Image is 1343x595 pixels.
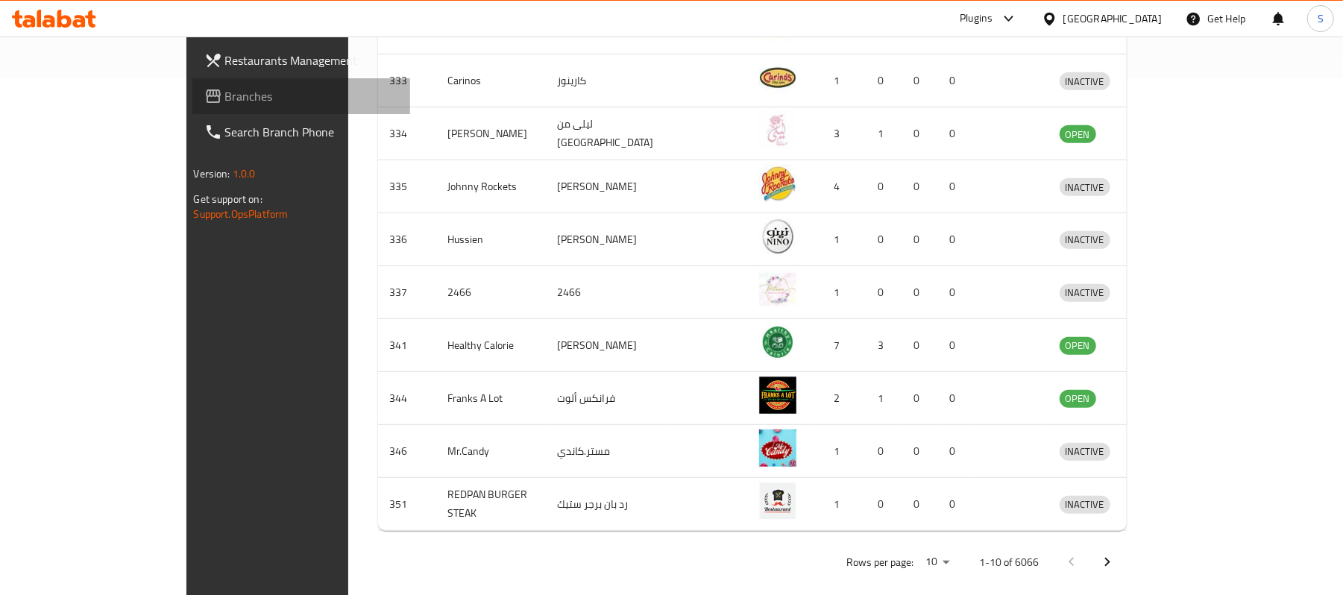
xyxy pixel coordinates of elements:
[902,425,938,478] td: 0
[546,478,672,531] td: رد بان برجر ستيك
[436,319,546,372] td: Healthy Calorie
[938,107,974,160] td: 0
[194,189,262,209] span: Get support on:
[919,551,955,573] div: Rows per page:
[546,160,672,213] td: [PERSON_NAME]
[436,372,546,425] td: Franks A Lot
[1060,443,1110,460] span: INACTIVE
[1089,544,1125,580] button: Next page
[814,213,866,266] td: 1
[846,553,913,572] p: Rows per page:
[759,112,796,149] img: Leila Min Lebnan
[194,204,289,224] a: Support.OpsPlatform
[436,107,546,160] td: [PERSON_NAME]
[759,429,796,467] img: Mr.Candy
[1063,10,1162,27] div: [GEOGRAPHIC_DATA]
[759,482,796,520] img: REDPAN BURGER STEAK
[902,213,938,266] td: 0
[546,425,672,478] td: مستر.كاندي
[814,319,866,372] td: 7
[1060,337,1096,355] div: OPEN
[233,164,256,183] span: 1.0.0
[546,107,672,160] td: ليلى من [GEOGRAPHIC_DATA]
[866,372,902,425] td: 1
[1060,390,1096,408] div: OPEN
[866,266,902,319] td: 0
[866,478,902,531] td: 0
[902,266,938,319] td: 0
[938,319,974,372] td: 0
[225,51,399,69] span: Restaurants Management
[814,425,866,478] td: 1
[225,87,399,105] span: Branches
[546,54,672,107] td: كارينوز
[546,319,672,372] td: [PERSON_NAME]
[1060,231,1110,249] div: INACTIVE
[1060,179,1110,196] span: INACTIVE
[938,266,974,319] td: 0
[866,54,902,107] td: 0
[436,54,546,107] td: Carinos
[436,478,546,531] td: REDPAN BURGER STEAK
[866,160,902,213] td: 0
[938,425,974,478] td: 0
[1060,125,1096,143] div: OPEN
[1060,231,1110,248] span: INACTIVE
[546,372,672,425] td: فرانكس ألوت
[938,372,974,425] td: 0
[1060,284,1110,301] span: INACTIVE
[866,213,902,266] td: 0
[759,324,796,361] img: Healthy Calorie
[814,372,866,425] td: 2
[192,114,411,150] a: Search Branch Phone
[960,10,993,28] div: Plugins
[902,160,938,213] td: 0
[938,54,974,107] td: 0
[546,266,672,319] td: 2466
[814,478,866,531] td: 1
[1060,390,1096,407] span: OPEN
[759,59,796,96] img: Carinos
[938,213,974,266] td: 0
[759,377,796,414] img: Franks A Lot
[1060,284,1110,302] div: INACTIVE
[902,319,938,372] td: 0
[814,266,866,319] td: 1
[194,164,230,183] span: Version:
[192,78,411,114] a: Branches
[938,478,974,531] td: 0
[759,218,796,255] img: Hussien
[1060,337,1096,354] span: OPEN
[814,160,866,213] td: 4
[759,165,796,202] img: Johnny Rockets
[759,271,796,308] img: 2466
[814,107,866,160] td: 3
[192,42,411,78] a: Restaurants Management
[814,54,866,107] td: 1
[1060,496,1110,513] span: INACTIVE
[938,160,974,213] td: 0
[436,425,546,478] td: Mr.Candy
[1060,72,1110,90] div: INACTIVE
[1060,126,1096,143] span: OPEN
[225,123,399,141] span: Search Branch Phone
[436,266,546,319] td: 2466
[1060,73,1110,90] span: INACTIVE
[866,425,902,478] td: 0
[866,107,902,160] td: 1
[902,478,938,531] td: 0
[866,319,902,372] td: 3
[436,160,546,213] td: Johnny Rockets
[902,372,938,425] td: 0
[1060,178,1110,196] div: INACTIVE
[902,107,938,160] td: 0
[1060,496,1110,514] div: INACTIVE
[1318,10,1324,27] span: S
[1060,443,1110,461] div: INACTIVE
[902,54,938,107] td: 0
[979,553,1039,572] p: 1-10 of 6066
[436,213,546,266] td: Hussien
[546,213,672,266] td: [PERSON_NAME]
